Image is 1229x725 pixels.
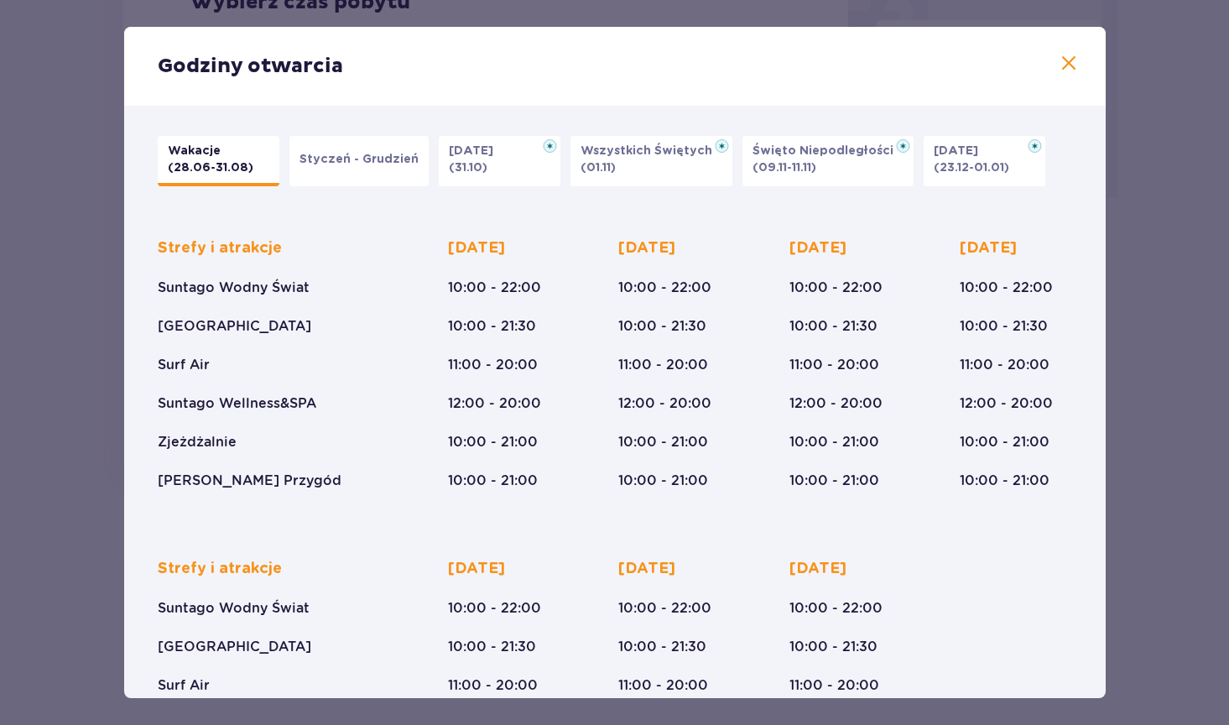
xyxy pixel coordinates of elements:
[960,394,1053,413] p: 12:00 - 20:00
[618,599,711,618] p: 10:00 - 22:00
[618,279,711,297] p: 10:00 - 22:00
[448,317,536,336] p: 10:00 - 21:30
[158,356,210,374] p: Surf Air
[753,159,816,176] p: (09.11-11.11)
[960,279,1053,297] p: 10:00 - 22:00
[439,136,560,186] button: [DATE](31.10)
[448,356,538,374] p: 11:00 - 20:00
[448,638,536,656] p: 10:00 - 21:30
[158,676,210,695] p: Surf Air
[618,356,708,374] p: 11:00 - 20:00
[168,143,221,159] p: Wakacje
[924,136,1045,186] button: [DATE](23.12-01.01)
[158,279,310,297] p: Suntago Wodny Świat
[448,472,538,490] p: 10:00 - 21:00
[158,136,279,186] button: Wakacje(28.06-31.08)
[168,159,253,176] p: (28.06-31.08)
[618,238,675,258] p: [DATE]
[789,394,883,413] p: 12:00 - 20:00
[789,238,846,258] p: [DATE]
[448,599,541,618] p: 10:00 - 22:00
[789,279,883,297] p: 10:00 - 22:00
[789,559,846,579] p: [DATE]
[742,136,914,186] button: Święto Niepodległości(09.11-11.11)
[934,159,1009,176] p: (23.12-01.01)
[934,143,988,159] p: [DATE]
[581,159,616,176] p: (01.11)
[618,394,711,413] p: 12:00 - 20:00
[960,472,1049,490] p: 10:00 - 21:00
[448,559,505,579] p: [DATE]
[448,394,541,413] p: 12:00 - 20:00
[960,356,1049,374] p: 11:00 - 20:00
[449,143,503,159] p: [DATE]
[448,676,538,695] p: 11:00 - 20:00
[789,317,877,336] p: 10:00 - 21:30
[570,136,732,186] button: Wszystkich Świętych(01.11)
[789,638,877,656] p: 10:00 - 21:30
[158,638,311,656] p: [GEOGRAPHIC_DATA]
[789,599,883,618] p: 10:00 - 22:00
[158,317,311,336] p: [GEOGRAPHIC_DATA]
[789,472,879,490] p: 10:00 - 21:00
[618,317,706,336] p: 10:00 - 21:30
[618,472,708,490] p: 10:00 - 21:00
[753,143,904,159] p: Święto Niepodległości
[789,356,879,374] p: 11:00 - 20:00
[789,676,879,695] p: 11:00 - 20:00
[448,238,505,258] p: [DATE]
[158,599,310,618] p: Suntago Wodny Świat
[158,433,237,451] p: Zjeżdżalnie
[158,472,341,490] p: [PERSON_NAME] Przygód
[158,394,316,413] p: Suntago Wellness&SPA
[960,433,1049,451] p: 10:00 - 21:00
[448,279,541,297] p: 10:00 - 22:00
[960,238,1017,258] p: [DATE]
[581,143,722,159] p: Wszystkich Świętych
[158,238,282,258] p: Strefy i atrakcje
[618,559,675,579] p: [DATE]
[960,317,1048,336] p: 10:00 - 21:30
[618,433,708,451] p: 10:00 - 21:00
[289,136,429,186] button: Styczeń - Grudzień
[158,54,343,79] p: Godziny otwarcia
[618,676,708,695] p: 11:00 - 20:00
[618,638,706,656] p: 10:00 - 21:30
[789,433,879,451] p: 10:00 - 21:00
[448,433,538,451] p: 10:00 - 21:00
[449,159,487,176] p: (31.10)
[299,151,419,168] p: Styczeń - Grudzień
[158,559,282,579] p: Strefy i atrakcje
